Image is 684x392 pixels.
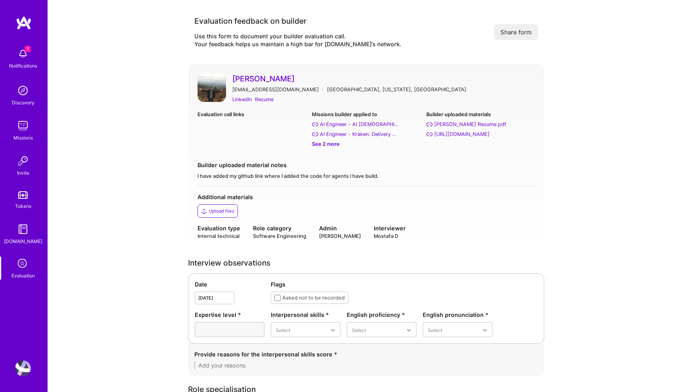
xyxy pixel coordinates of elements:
[198,73,226,104] a: User Avatar
[253,232,306,240] div: Software Engineering
[312,110,420,119] div: Missions builder applied to
[319,232,361,240] div: [PERSON_NAME]
[374,232,406,240] div: Mostafa D
[198,232,240,240] div: Internal technical
[15,221,31,237] img: guide book
[198,172,535,180] div: I have added my github link where I added the code for agents I have build.
[426,121,433,128] i: Anshul Argelwar Resume.pdf
[201,208,207,214] i: icon Upload2
[15,46,31,62] img: bell
[320,120,399,128] div: AI Engineer - AI Prophets: AI Prompt Trainer
[16,16,32,30] img: logo
[12,98,34,107] div: Discovery
[198,224,240,232] div: Evaluation type
[327,85,466,94] div: [GEOGRAPHIC_DATA], [US_STATE], [GEOGRAPHIC_DATA]
[426,110,534,119] div: Builder uploaded materials
[426,120,534,128] a: [PERSON_NAME] Resume.pdf
[271,311,340,319] div: Interpersonal skills *
[312,131,318,138] i: AI Engineer - Kraken: Delivery and Migration Agentic Platform
[407,328,411,332] i: icon Chevron
[15,83,31,98] img: discovery
[423,311,492,319] div: English pronunciation *
[13,360,33,376] a: User Avatar
[195,280,264,288] div: Date
[15,202,31,210] div: Tokens
[188,259,544,267] div: Interview observations
[198,161,535,169] div: Builder uploaded material notes
[198,73,226,102] img: User Avatar
[15,153,31,169] img: Invite
[15,256,30,271] i: icon SelectionTeam
[9,62,37,70] div: Notifications
[426,130,534,138] a: [URL][DOMAIN_NAME]
[209,208,234,214] div: Upload files
[15,118,31,134] img: teamwork
[194,16,401,26] div: Evaluation feedback on builder
[198,193,535,201] div: Additional materials
[312,130,420,138] a: AI Engineer - Kraken: Delivery and Migration Agentic Platform
[4,237,42,245] div: [DOMAIN_NAME]
[15,360,31,376] img: User Avatar
[11,271,35,280] div: Evaluation
[434,120,506,128] div: Anshul Argelwar Resume.pdf
[18,191,28,199] img: tokens
[312,120,420,128] a: AI Engineer - AI [DEMOGRAPHIC_DATA]: AI Prompt Trainer
[17,169,29,177] div: Invite
[271,280,538,288] div: Flags
[232,85,319,94] div: [EMAIL_ADDRESS][DOMAIN_NAME]
[255,95,274,104] a: Resume
[331,328,335,332] i: icon Chevron
[426,131,433,138] i: https://github.com/sironcha
[194,32,401,48] div: Use this form to document your builder evaluation call. Your feedback helps us maintain a high ba...
[25,46,31,52] span: 1
[434,130,490,138] div: https://github.com/sironcha
[483,328,487,332] i: icon Chevron
[194,350,538,358] div: Provide reasons for the interpersonal skills score *
[232,73,535,84] a: [PERSON_NAME]
[195,311,264,319] div: Expertise level *
[494,24,538,40] button: Share form
[276,326,290,334] div: Select
[374,224,406,232] div: Interviewer
[319,224,361,232] div: Admin
[428,326,442,334] div: Select
[322,85,324,94] div: ·
[312,121,318,128] i: AI Engineer - AI Prophets: AI Prompt Trainer
[347,311,416,319] div: English proficiency *
[320,130,399,138] div: AI Engineer - Kraken: Delivery and Migration Agentic Platform
[232,95,252,104] a: LinkedIn
[13,134,33,142] div: Missions
[352,326,366,334] div: Select
[198,110,306,119] div: Evaluation call links
[282,294,345,302] div: Asked not to be recorded
[253,224,306,232] div: Role category
[312,140,420,148] div: See 2 more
